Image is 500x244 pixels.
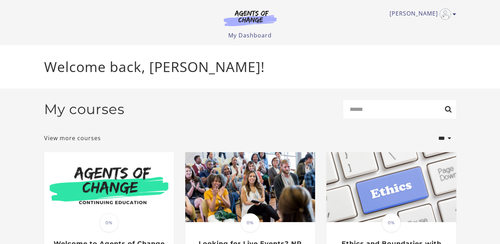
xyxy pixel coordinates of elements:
span: 0% [382,213,401,232]
a: View more courses [44,134,101,142]
a: My Dashboard [228,31,272,39]
p: Welcome back, [PERSON_NAME]! [44,56,456,77]
h2: My courses [44,101,125,118]
span: 0% [100,213,119,232]
img: Agents of Change Logo [216,10,284,26]
a: Toggle menu [390,8,453,20]
span: 0% [241,213,260,232]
